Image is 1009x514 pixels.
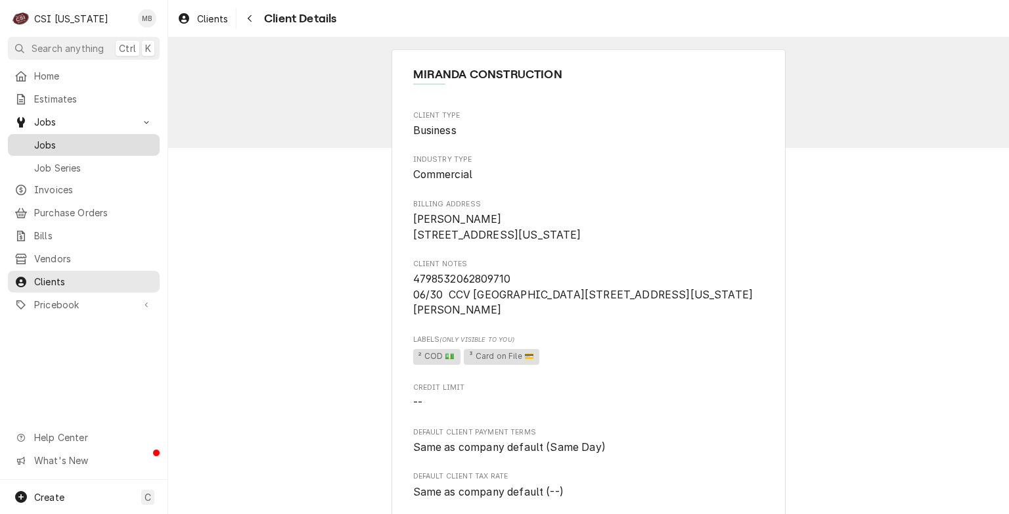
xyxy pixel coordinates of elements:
span: C [145,490,151,504]
span: Client Details [260,10,336,28]
div: MB [138,9,156,28]
span: ² COD 💵 [413,349,460,365]
span: Labels [413,335,765,345]
span: Billing Address [413,199,765,210]
button: Navigate back [239,8,260,29]
span: Pricebook [34,298,133,312]
span: Credit Limit [413,395,765,411]
span: [object Object] [413,347,765,367]
a: Bills [8,225,160,246]
div: Client Notes [413,259,765,318]
a: Go to Help Center [8,427,160,448]
span: Home [34,69,153,83]
div: Billing Address [413,199,765,243]
span: Name [413,66,765,83]
a: Jobs [8,134,160,156]
span: Same as company default (--) [413,486,564,498]
a: Clients [8,271,160,292]
span: ³ Card on File 💳 [464,349,539,365]
a: Job Series [8,157,160,179]
span: Search anything [32,41,104,55]
a: Vendors [8,248,160,269]
span: Default Client Tax Rate [413,471,765,482]
span: Business [413,124,457,137]
span: Industry Type [413,167,765,183]
span: Invoices [34,183,153,197]
span: Billing Address [413,212,765,243]
div: Matt Brewington's Avatar [138,9,156,28]
div: Client Information [413,66,765,94]
span: Create [34,492,64,503]
div: CSI Kentucky's Avatar [12,9,30,28]
span: (Only Visible to You) [439,336,514,343]
div: CSI [US_STATE] [34,12,108,26]
span: Vendors [34,252,153,266]
span: What's New [34,454,152,467]
a: Clients [172,8,233,30]
span: Help Center [34,431,152,444]
a: Estimates [8,88,160,110]
a: Purchase Orders [8,202,160,223]
span: Same as company default (Same Day) [413,441,606,454]
span: Default Client Payment Terms [413,427,765,438]
span: Jobs [34,115,133,129]
a: Go to What's New [8,450,160,471]
a: Home [8,65,160,87]
span: 4798532062809710 06/30 CCV [GEOGRAPHIC_DATA][STREET_ADDRESS][US_STATE] [PERSON_NAME] [413,273,753,316]
span: Client Notes [413,259,765,269]
span: Client Type [413,123,765,139]
div: Credit Limit [413,383,765,411]
button: Search anythingCtrlK [8,37,160,60]
div: Client Type [413,110,765,139]
div: [object Object] [413,335,765,367]
span: Jobs [34,138,153,152]
span: Clients [34,275,153,289]
span: Default Client Tax Rate [413,484,765,500]
span: Bills [34,229,153,243]
span: Commercial [413,168,473,181]
span: Client Type [413,110,765,121]
span: Industry Type [413,154,765,165]
div: Default Client Tax Rate [413,471,765,500]
a: Invoices [8,179,160,200]
span: Estimates [34,92,153,106]
span: Default Client Payment Terms [413,440,765,456]
span: Purchase Orders [34,206,153,220]
span: Job Series [34,161,153,175]
span: Clients [197,12,228,26]
div: C [12,9,30,28]
span: Credit Limit [413,383,765,393]
a: Go to Pricebook [8,294,160,315]
span: -- [413,396,422,409]
span: K [145,41,151,55]
span: Client Notes [413,271,765,318]
span: [PERSON_NAME] [STREET_ADDRESS][US_STATE] [413,213,581,241]
a: Go to Jobs [8,111,160,133]
span: Ctrl [119,41,136,55]
div: Default Client Payment Terms [413,427,765,456]
div: Industry Type [413,154,765,183]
